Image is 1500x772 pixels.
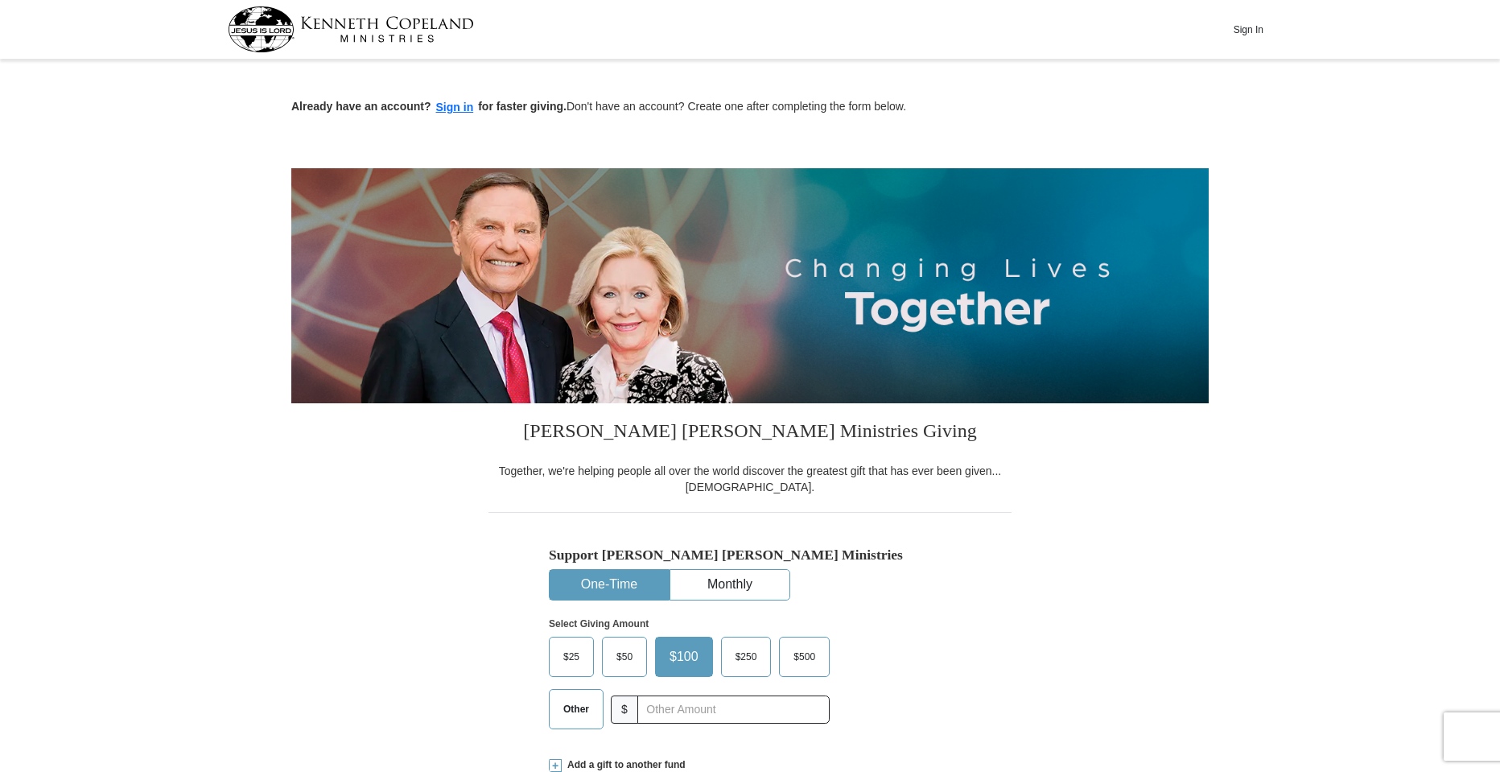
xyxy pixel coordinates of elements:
img: kcm-header-logo.svg [228,6,474,52]
button: One-Time [550,570,669,600]
button: Monthly [670,570,789,600]
span: $50 [608,645,641,669]
span: $250 [727,645,765,669]
span: $25 [555,645,587,669]
span: $ [611,696,638,724]
input: Other Amount [637,696,830,724]
span: $500 [785,645,823,669]
h5: Support [PERSON_NAME] [PERSON_NAME] Ministries [549,547,951,564]
strong: Already have an account? for faster giving. [291,100,567,113]
button: Sign In [1224,17,1272,42]
button: Sign in [431,98,479,117]
p: Don't have an account? Create one after completing the form below. [291,98,1209,117]
h3: [PERSON_NAME] [PERSON_NAME] Ministries Giving [488,403,1012,463]
span: Add a gift to another fund [562,758,686,772]
strong: Select Giving Amount [549,618,649,630]
div: Together, we're helping people all over the world discover the greatest gift that has ever been g... [488,463,1012,495]
span: Other [555,697,597,721]
span: $100 [661,645,707,669]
